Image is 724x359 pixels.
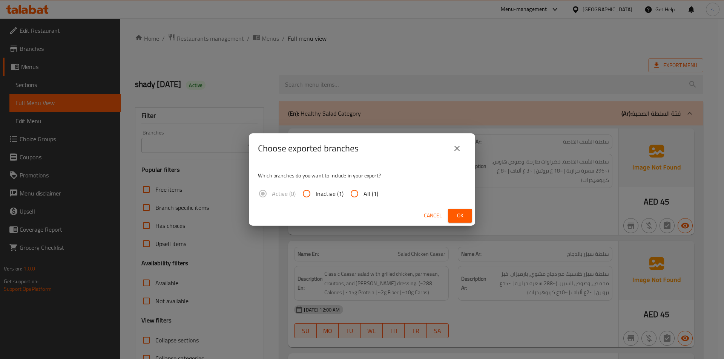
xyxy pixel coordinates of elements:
[258,172,466,179] p: Which branches do you want to include in your export?
[454,211,466,220] span: Ok
[364,189,378,198] span: All (1)
[424,211,442,220] span: Cancel
[448,139,466,157] button: close
[258,142,359,154] h2: Choose exported branches
[272,189,296,198] span: Active (0)
[421,209,445,223] button: Cancel
[448,209,472,223] button: Ok
[316,189,344,198] span: Inactive (1)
